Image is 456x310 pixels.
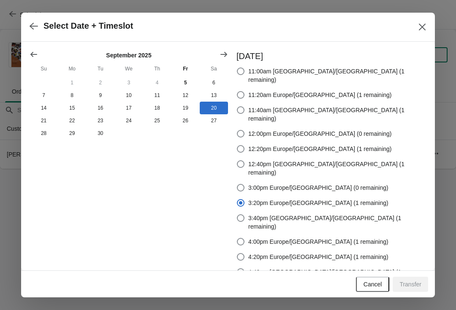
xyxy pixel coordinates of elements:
span: 4:40pm [GEOGRAPHIC_DATA]/[GEOGRAPHIC_DATA] (1 remaining) [248,268,426,285]
span: 3:00pm Europe/[GEOGRAPHIC_DATA] (0 remaining) [248,183,388,192]
button: Wednesday September 17 2025 [114,102,143,114]
button: Saturday September 6 2025 [200,76,228,89]
button: Tuesday September 9 2025 [86,89,114,102]
button: Tuesday September 30 2025 [86,127,114,140]
span: 3:40pm [GEOGRAPHIC_DATA]/[GEOGRAPHIC_DATA] (1 remaining) [248,214,426,231]
button: Show next month, October 2025 [216,47,231,62]
button: Saturday September 13 2025 [200,89,228,102]
button: Close [415,19,430,35]
button: Wednesday September 3 2025 [114,76,143,89]
button: Today Friday September 5 2025 [171,76,200,89]
span: 3:20pm Europe/[GEOGRAPHIC_DATA] (1 remaining) [248,199,388,207]
button: Sunday September 21 2025 [30,114,58,127]
button: Tuesday September 23 2025 [86,114,114,127]
th: Sunday [30,61,58,76]
th: Friday [171,61,200,76]
button: Monday September 1 2025 [58,76,86,89]
button: Thursday September 25 2025 [143,114,171,127]
button: Sunday September 7 2025 [30,89,58,102]
th: Tuesday [86,61,114,76]
span: 12:40pm [GEOGRAPHIC_DATA]/[GEOGRAPHIC_DATA] (1 remaining) [248,160,426,177]
button: Tuesday September 2 2025 [86,76,114,89]
button: Thursday September 11 2025 [143,89,171,102]
button: Wednesday September 10 2025 [114,89,143,102]
button: Show previous month, August 2025 [26,47,41,62]
button: Thursday September 18 2025 [143,102,171,114]
button: Friday September 19 2025 [171,102,200,114]
h3: [DATE] [236,50,426,62]
button: Monday September 29 2025 [58,127,86,140]
th: Thursday [143,61,171,76]
span: 11:40am [GEOGRAPHIC_DATA]/[GEOGRAPHIC_DATA] (1 remaining) [248,106,426,123]
button: Cancel [356,277,390,292]
button: Tuesday September 16 2025 [86,102,114,114]
h2: Select Date + Timeslot [43,21,133,31]
button: Friday September 26 2025 [171,114,200,127]
span: 12:00pm Europe/[GEOGRAPHIC_DATA] (0 remaining) [248,129,392,138]
button: Sunday September 28 2025 [30,127,58,140]
span: 4:00pm Europe/[GEOGRAPHIC_DATA] (1 remaining) [248,237,388,246]
span: 11:20am Europe/[GEOGRAPHIC_DATA] (1 remaining) [248,91,392,99]
span: 4:20pm Europe/[GEOGRAPHIC_DATA] (1 remaining) [248,253,388,261]
button: Saturday September 20 2025 [200,102,228,114]
button: Sunday September 14 2025 [30,102,58,114]
th: Wednesday [114,61,143,76]
span: 12:20pm Europe/[GEOGRAPHIC_DATA] (1 remaining) [248,145,392,153]
button: Monday September 15 2025 [58,102,86,114]
button: Thursday September 4 2025 [143,76,171,89]
span: 11:00am [GEOGRAPHIC_DATA]/[GEOGRAPHIC_DATA] (1 remaining) [248,67,426,84]
th: Monday [58,61,86,76]
th: Saturday [200,61,228,76]
button: Monday September 8 2025 [58,89,86,102]
button: Wednesday September 24 2025 [114,114,143,127]
button: Friday September 12 2025 [171,89,200,102]
button: Monday September 22 2025 [58,114,86,127]
span: Cancel [364,281,382,288]
button: Saturday September 27 2025 [200,114,228,127]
